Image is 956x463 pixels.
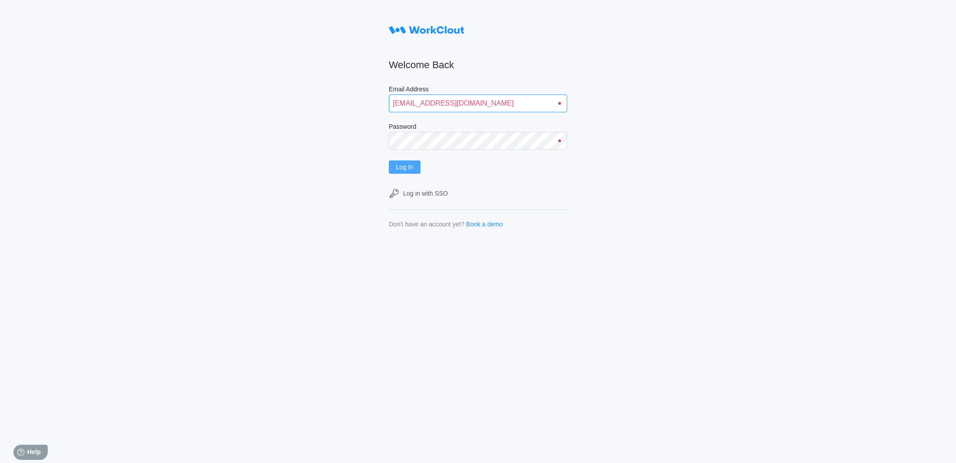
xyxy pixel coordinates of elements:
label: Email Address [389,86,567,94]
label: Password [389,123,567,132]
h2: Welcome Back [389,59,567,71]
a: Log in with SSO [389,188,567,199]
span: Log In [396,164,413,170]
a: Book a demo [466,221,503,228]
input: Enter your email [389,94,567,112]
div: Don't have an account yet? [389,221,464,228]
button: Log In [389,160,420,174]
div: Log in with SSO [403,190,448,197]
